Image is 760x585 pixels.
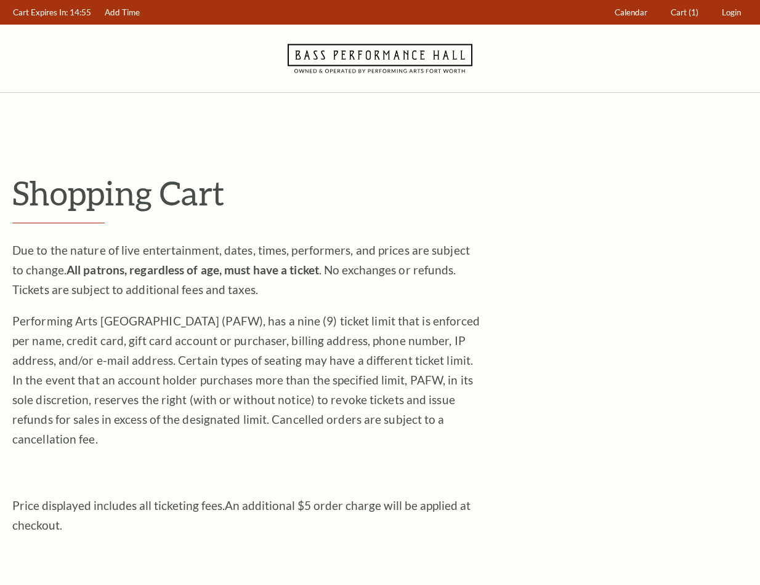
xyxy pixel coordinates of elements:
[67,263,319,277] strong: All patrons, regardless of age, must have a ticket
[671,7,687,17] span: Cart
[70,7,91,17] span: 14:55
[12,498,471,532] span: An additional $5 order charge will be applied at checkout.
[716,1,747,25] a: Login
[12,173,748,213] p: Shopping Cart
[615,7,647,17] span: Calendar
[13,7,68,17] span: Cart Expires In:
[12,496,480,535] p: Price displayed includes all ticketing fees.
[99,1,146,25] a: Add Time
[689,7,698,17] span: (1)
[722,7,741,17] span: Login
[609,1,653,25] a: Calendar
[665,1,705,25] a: Cart (1)
[12,243,470,296] span: Due to the nature of live entertainment, dates, times, performers, and prices are subject to chan...
[12,311,480,449] p: Performing Arts [GEOGRAPHIC_DATA] (PAFW), has a nine (9) ticket limit that is enforced per name, ...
